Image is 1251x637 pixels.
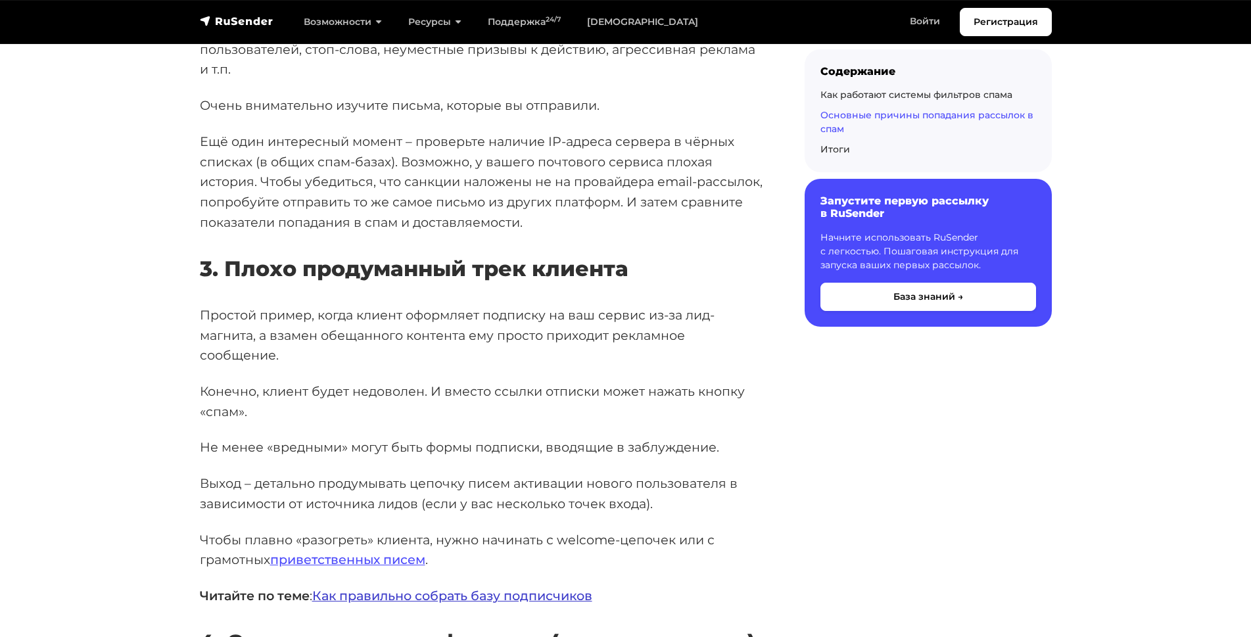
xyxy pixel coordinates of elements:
button: База знаний → [820,283,1036,311]
p: Но могут быть сработки и по содержимому: большое количество жалоб от других пользователей, стоп-с... [200,19,763,80]
h3: 3. Плохо продуманный трек клиента [200,256,763,281]
p: : [200,586,763,606]
img: RuSender [200,14,273,28]
p: Чтобы плавно «разогреть» клиента, нужно начинать с welcome-цепочек или с грамотных . [200,530,763,570]
div: Содержание [820,65,1036,78]
a: Как работают системы фильтров спама [820,89,1012,101]
p: Очень внимательно изучите письма, которые вы отправили. [200,95,763,116]
a: Запустите первую рассылку в RuSender Начните использовать RuSender с легкостью. Пошаговая инструк... [805,179,1052,326]
a: приветственных писем [270,552,425,567]
a: Возможности [291,9,395,35]
a: Основные причины попадания рассылок в спам [820,109,1033,135]
p: Не менее «вредными» могут быть формы подписки, вводящие в заблуждение. [200,437,763,458]
a: Войти [897,8,953,35]
strong: Читайте по теме [200,588,310,603]
sup: 24/7 [546,15,561,24]
a: [DEMOGRAPHIC_DATA] [574,9,711,35]
p: Начните использовать RuSender с легкостью. Пошаговая инструкция для запуска ваших первых рассылок. [820,231,1036,272]
p: Конечно, клиент будет недоволен. И вместо ссылки отписки может нажать кнопку «спам». [200,381,763,421]
a: Ресурсы [395,9,475,35]
a: Итоги [820,143,850,155]
a: Как правильно собрать базу подписчиков [312,588,592,603]
p: Ещё один интересный момент – проверьте наличие IP-адреса сервера в чёрных списках (в общих спам-б... [200,131,763,233]
a: Поддержка24/7 [475,9,574,35]
p: Простой пример, когда клиент оформляет подписку на ваш сервис из-за лид-магнита, а взамен обещанн... [200,305,763,366]
p: Выход – детально продумывать цепочку писем активации нового пользователя в зависимости от источни... [200,473,763,513]
h6: Запустите первую рассылку в RuSender [820,195,1036,220]
a: Регистрация [960,8,1052,36]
